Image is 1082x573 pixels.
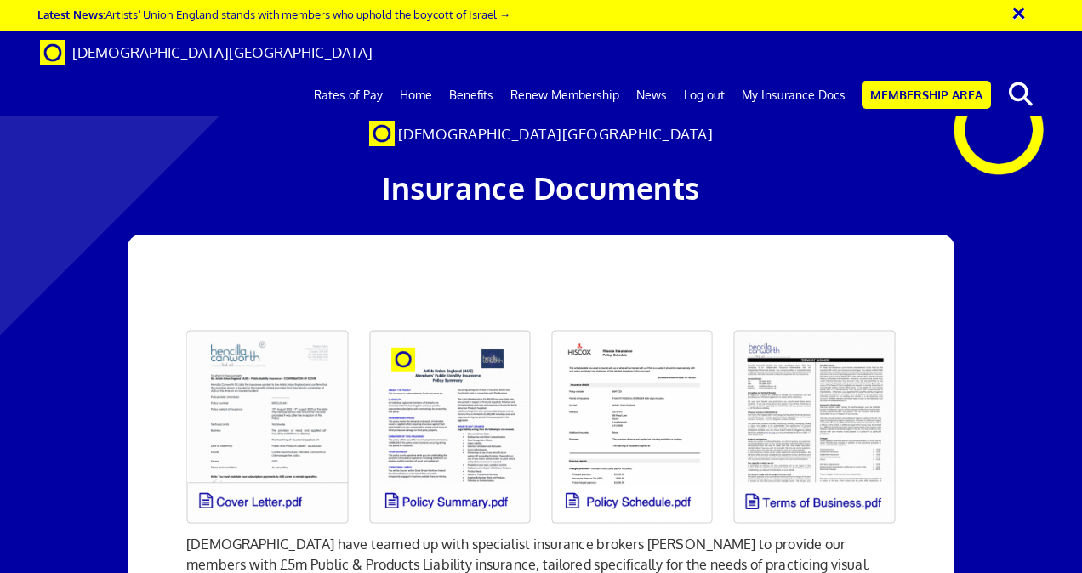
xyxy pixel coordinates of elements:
[398,125,714,143] span: [DEMOGRAPHIC_DATA][GEOGRAPHIC_DATA]
[502,74,628,116] a: Renew Membership
[441,74,502,116] a: Benefits
[37,7,105,21] strong: Latest News:
[628,74,675,116] a: News
[37,7,510,21] a: Latest News:Artists’ Union England stands with members who uphold the boycott of Israel →
[675,74,733,116] a: Log out
[27,31,385,74] a: Brand [DEMOGRAPHIC_DATA][GEOGRAPHIC_DATA]
[72,43,373,61] span: [DEMOGRAPHIC_DATA][GEOGRAPHIC_DATA]
[994,77,1046,112] button: search
[733,74,854,116] a: My Insurance Docs
[391,74,441,116] a: Home
[862,81,991,109] a: Membership Area
[382,168,700,207] span: Insurance Documents
[305,74,391,116] a: Rates of Pay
